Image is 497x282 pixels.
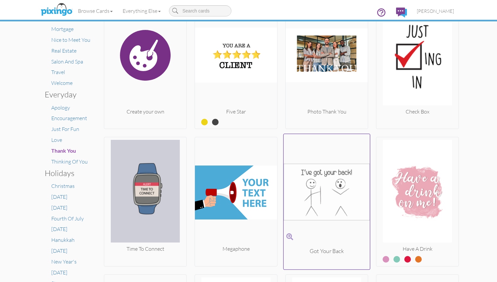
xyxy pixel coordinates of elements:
a: Encouragement [51,115,87,121]
div: Time To Connect [104,245,186,253]
img: pixingo logo [39,2,74,18]
div: Megaphone [195,245,277,253]
div: Check Box [376,108,459,115]
span: [PERSON_NAME] [417,8,454,14]
img: 20220401-173043-a7f2cc2397cf-250.jpg [286,3,368,108]
a: Fourth Of July [51,215,84,222]
img: create.svg [104,3,186,108]
a: [DATE] [51,247,67,254]
a: Thinking Of You [51,158,88,165]
h3: Everyday [45,90,92,99]
img: 20220302-040307-0d8df710cd1f-250.jpg [376,140,459,245]
div: Create your own [104,108,186,115]
img: 20201110-213542-ce29f791c804-250.jpg [195,140,277,245]
img: comments.svg [396,8,407,17]
a: [DATE] [51,226,67,232]
img: 20210604-162955-1153a1735f89-250.jpg [376,3,459,108]
a: New Year's [51,258,77,265]
div: Photo Thank You [286,108,368,115]
img: 20181005-054647-9caa3135-250.png [284,137,370,247]
a: Mortgage [51,26,74,32]
a: Browse Cards [73,3,118,19]
input: Search cards [169,5,231,16]
h3: Holidays [45,169,92,177]
a: [DATE] [51,193,67,200]
a: [PERSON_NAME] [412,3,459,19]
div: Five Star [195,108,277,115]
a: Just For Fun [51,126,79,132]
a: Christmas [51,183,75,189]
a: Everything Else [118,3,166,19]
a: [DATE] [51,204,67,211]
a: Apology [51,104,70,111]
div: Have A Drink [376,245,459,253]
a: Travel [51,69,65,75]
div: Got Your Back [284,247,370,255]
a: Thank You [51,147,76,154]
a: Love [51,137,62,143]
a: [DATE] [51,269,67,276]
a: Welcome [51,80,73,86]
a: Hanukkah [51,237,75,243]
a: Salon And Spa [51,58,83,65]
img: 20240103-192358-275e51ad06a1-250.jpg [104,140,186,245]
a: Nice to Meet You [51,37,90,43]
a: Real Estate [51,47,77,54]
img: 20220202-212559-641303609c96-250.jpg [195,3,277,108]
